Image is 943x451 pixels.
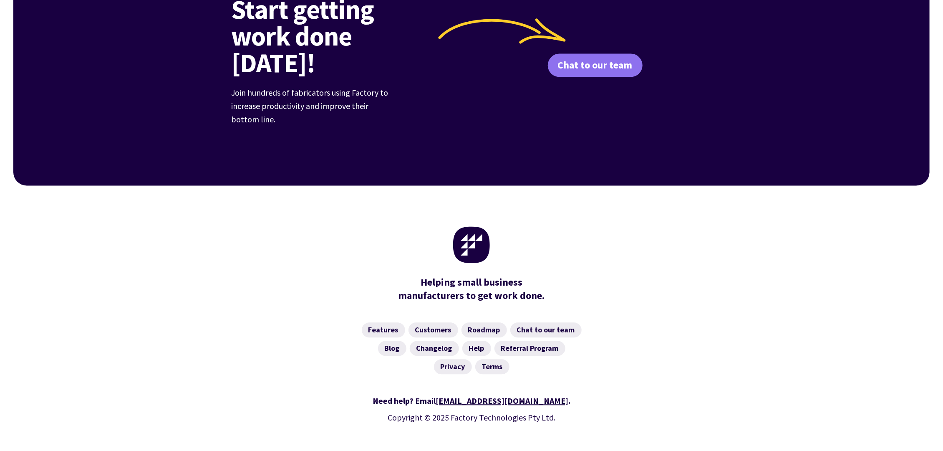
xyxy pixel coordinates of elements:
[231,86,394,126] p: Join hundreds of fabricators using Factory to increase productivity and improve their bottom line.
[494,341,565,356] a: Referral Program
[362,322,405,337] a: Features
[548,53,643,77] a: Chat to our team
[434,359,472,374] a: Privacy
[799,361,943,451] iframe: Chat Widget
[510,322,582,337] a: Chat to our team
[461,322,507,337] a: Roadmap
[410,341,459,356] a: Changelog
[436,395,568,406] a: [EMAIL_ADDRESS][DOMAIN_NAME]
[231,322,712,374] nav: Footer Navigation
[408,322,458,337] a: Customers
[462,341,491,356] a: Help
[378,341,406,356] a: Blog
[421,276,522,289] mark: Helping small business
[231,394,712,408] div: Need help? Email .
[394,276,549,302] div: manufacturers to get work done.
[231,411,712,424] p: Copyright © 2025 Factory Technologies Pty Ltd.
[475,359,509,374] a: Terms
